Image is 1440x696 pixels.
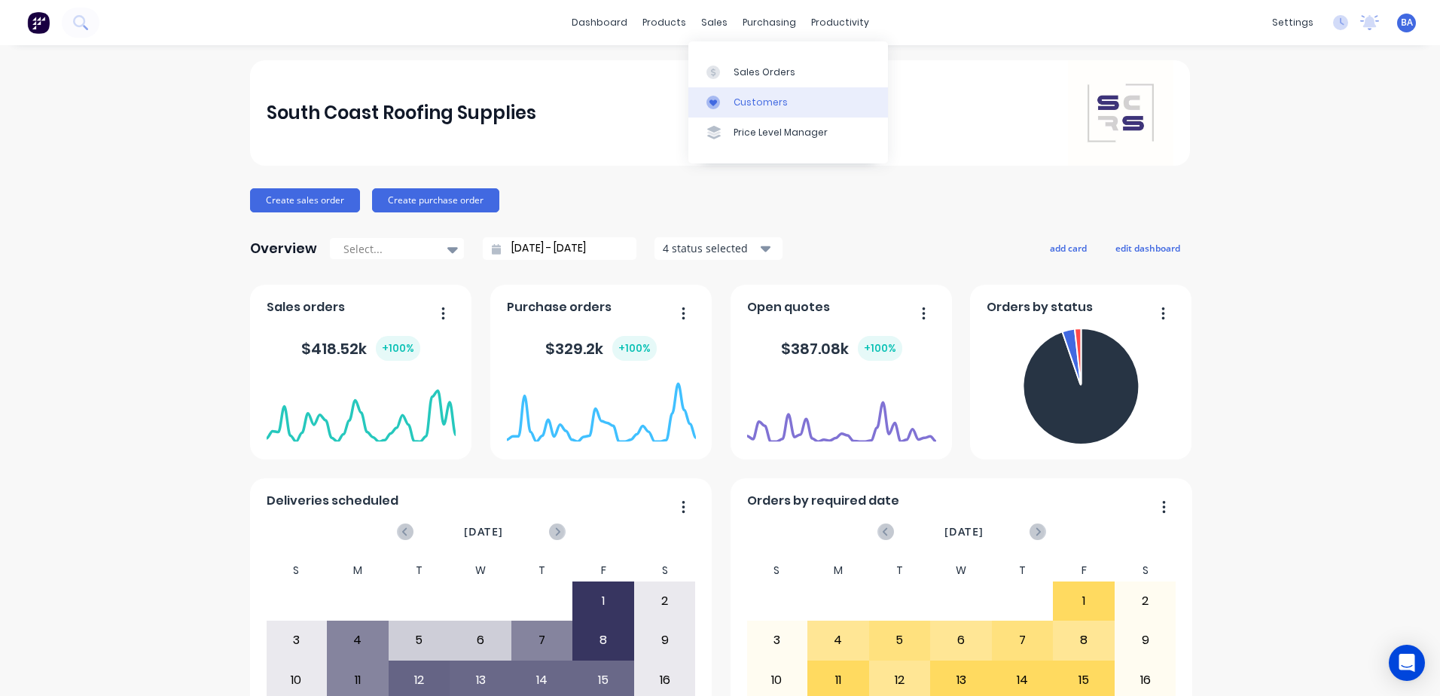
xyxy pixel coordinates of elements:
div: 1 [573,582,633,620]
img: Factory [27,11,50,34]
div: 4 status selected [663,240,758,256]
div: $ 387.08k [781,336,902,361]
a: Customers [688,87,888,118]
div: sales [694,11,735,34]
div: S [1115,560,1176,582]
div: 7 [512,621,572,659]
button: edit dashboard [1106,238,1190,258]
div: Price Level Manager [734,126,828,139]
div: Overview [250,234,317,264]
div: W [930,560,992,582]
span: Orders by status [987,298,1093,316]
div: productivity [804,11,877,34]
div: + 100 % [612,336,657,361]
div: 7 [993,621,1053,659]
div: T [389,560,450,582]
div: $ 329.2k [545,336,657,361]
div: 5 [870,621,930,659]
div: M [807,560,869,582]
div: 9 [1115,621,1176,659]
div: S [634,560,696,582]
div: F [1053,560,1115,582]
a: Sales Orders [688,56,888,87]
div: S [746,560,808,582]
button: 4 status selected [654,237,783,260]
span: BA [1401,16,1413,29]
div: Customers [734,96,788,109]
a: dashboard [564,11,635,34]
div: 6 [450,621,511,659]
div: 2 [635,582,695,620]
span: [DATE] [944,524,984,540]
div: 4 [808,621,868,659]
div: 8 [573,621,633,659]
span: [DATE] [464,524,503,540]
div: South Coast Roofing Supplies [267,98,536,128]
span: Deliveries scheduled [267,492,398,510]
div: 3 [747,621,807,659]
div: 4 [328,621,388,659]
span: Sales orders [267,298,345,316]
span: Open quotes [747,298,830,316]
div: 3 [267,621,327,659]
div: Sales Orders [734,66,795,79]
div: 8 [1054,621,1114,659]
div: purchasing [735,11,804,34]
div: 5 [389,621,450,659]
div: 6 [931,621,991,659]
div: T [511,560,573,582]
div: $ 418.52k [301,336,420,361]
span: Purchase orders [507,298,612,316]
div: products [635,11,694,34]
img: South Coast Roofing Supplies [1068,60,1173,166]
div: 1 [1054,582,1114,620]
div: M [327,560,389,582]
div: S [266,560,328,582]
div: + 100 % [858,336,902,361]
div: 9 [635,621,695,659]
div: settings [1265,11,1321,34]
div: + 100 % [376,336,420,361]
button: Create sales order [250,188,360,212]
div: T [869,560,931,582]
div: F [572,560,634,582]
button: Create purchase order [372,188,499,212]
span: Orders by required date [747,492,899,510]
div: W [450,560,511,582]
a: Price Level Manager [688,118,888,148]
div: 2 [1115,582,1176,620]
button: add card [1040,238,1097,258]
div: T [992,560,1054,582]
div: Open Intercom Messenger [1389,645,1425,681]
